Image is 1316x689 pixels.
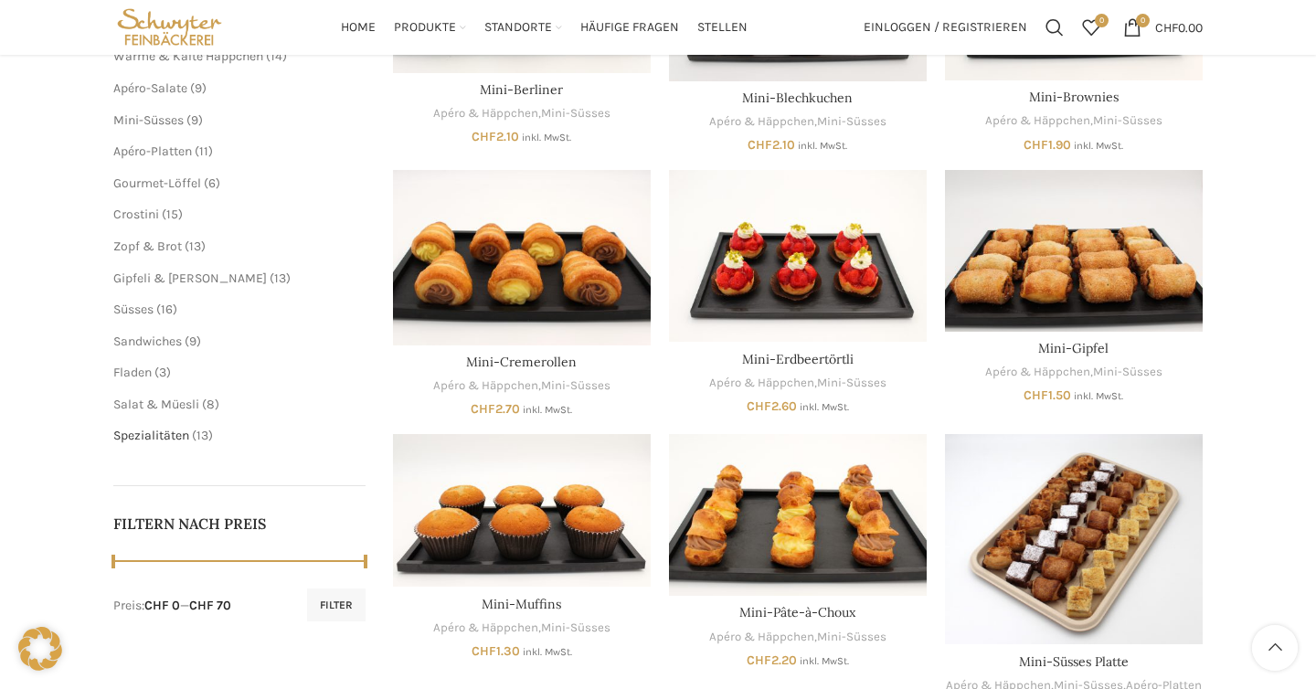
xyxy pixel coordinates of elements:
[1073,9,1109,46] div: Meine Wunschliste
[1093,364,1162,381] a: Mini-Süsses
[864,21,1027,34] span: Einloggen / Registrieren
[484,19,552,37] span: Standorte
[669,113,927,131] div: ,
[393,620,651,637] div: ,
[393,105,651,122] div: ,
[1038,340,1109,356] a: Mini-Gipfel
[945,112,1203,130] div: ,
[159,365,166,380] span: 3
[742,351,854,367] a: Mini-Erdbeertörtli
[1074,140,1123,152] small: inkl. MwSt.
[113,397,199,412] a: Salat & Müesli
[113,238,182,254] span: Zopf & Brot
[189,238,201,254] span: 13
[1252,625,1298,671] a: Scroll to top button
[341,19,376,37] span: Home
[541,620,610,637] a: Mini-Süsses
[541,105,610,122] a: Mini-Süsses
[113,207,159,222] a: Crostini
[274,270,286,286] span: 13
[433,377,538,395] a: Apéro & Häppchen
[748,137,772,153] span: CHF
[1095,14,1109,27] span: 0
[341,9,376,46] a: Home
[669,170,927,342] a: Mini-Erdbeertörtli
[113,597,231,615] div: Preis: —
[709,113,814,131] a: Apéro & Häppchen
[271,48,282,64] span: 14
[196,428,208,443] span: 13
[709,629,814,646] a: Apéro & Häppchen
[739,604,855,620] a: Mini-Pâte-à-Choux
[144,598,180,613] span: CHF 0
[113,270,267,286] a: Gipfeli & [PERSON_NAME]
[472,129,496,144] span: CHF
[798,140,847,152] small: inkl. MwSt.
[541,377,610,395] a: Mini-Süsses
[669,375,927,392] div: ,
[113,112,184,128] span: Mini-Süsses
[985,364,1090,381] a: Apéro & Häppchen
[480,81,563,98] a: Mini-Berliner
[113,365,152,380] a: Fladen
[466,354,577,370] a: Mini-Cremerollen
[800,655,849,667] small: inkl. MwSt.
[393,434,651,587] a: Mini-Muffins
[208,175,216,191] span: 6
[1155,19,1203,35] bdi: 0.00
[742,90,853,106] a: Mini-Blechkuchen
[1024,137,1071,153] bdi: 1.90
[1114,9,1212,46] a: 0 CHF0.00
[484,9,562,46] a: Standorte
[433,620,538,637] a: Apéro & Häppchen
[113,428,189,443] a: Spezialitäten
[307,588,366,621] button: Filter
[113,175,201,191] a: Gourmet-Löffel
[523,404,572,416] small: inkl. MwSt.
[1029,89,1119,105] a: Mini-Brownies
[854,9,1036,46] a: Einloggen / Registrieren
[985,112,1090,130] a: Apéro & Häppchen
[113,514,366,534] h5: Filtern nach Preis
[697,9,748,46] a: Stellen
[709,375,814,392] a: Apéro & Häppchen
[748,137,795,153] bdi: 2.10
[113,334,182,349] a: Sandwiches
[471,401,495,417] span: CHF
[199,143,208,159] span: 11
[580,9,679,46] a: Häufige Fragen
[472,643,520,659] bdi: 1.30
[235,9,854,46] div: Main navigation
[1074,390,1123,402] small: inkl. MwSt.
[669,434,927,596] a: Mini-Pâte-à-Choux
[747,652,771,668] span: CHF
[113,48,263,64] a: Warme & Kalte Häppchen
[523,646,572,658] small: inkl. MwSt.
[1136,14,1150,27] span: 0
[1019,653,1129,670] a: Mini-Süsses Platte
[580,19,679,37] span: Häufige Fragen
[471,401,520,417] bdi: 2.70
[1036,9,1073,46] a: Suchen
[393,170,651,345] a: Mini-Cremerollen
[394,19,456,37] span: Produkte
[472,129,519,144] bdi: 2.10
[747,652,797,668] bdi: 2.20
[207,397,215,412] span: 8
[394,9,466,46] a: Produkte
[817,375,886,392] a: Mini-Süsses
[191,112,198,128] span: 9
[161,302,173,317] span: 16
[189,598,231,613] span: CHF 70
[1024,387,1071,403] bdi: 1.50
[195,80,202,96] span: 9
[113,18,226,34] a: Site logo
[113,80,187,96] a: Apéro-Salate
